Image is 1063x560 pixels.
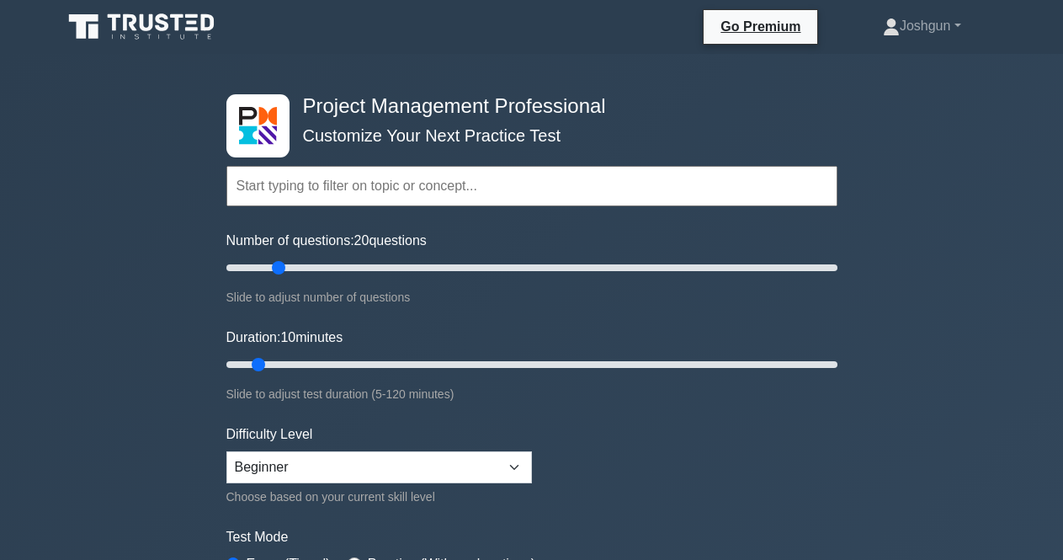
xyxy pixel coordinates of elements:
[226,487,532,507] div: Choose based on your current skill level
[296,94,755,119] h4: Project Management Professional
[842,9,1002,43] a: Joshgun
[226,527,837,547] label: Test Mode
[354,233,369,248] span: 20
[226,287,837,307] div: Slide to adjust number of questions
[710,16,811,37] a: Go Premium
[226,328,343,348] label: Duration: minutes
[226,424,313,445] label: Difficulty Level
[226,384,837,404] div: Slide to adjust test duration (5-120 minutes)
[226,231,427,251] label: Number of questions: questions
[280,330,295,344] span: 10
[226,166,837,206] input: Start typing to filter on topic or concept...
